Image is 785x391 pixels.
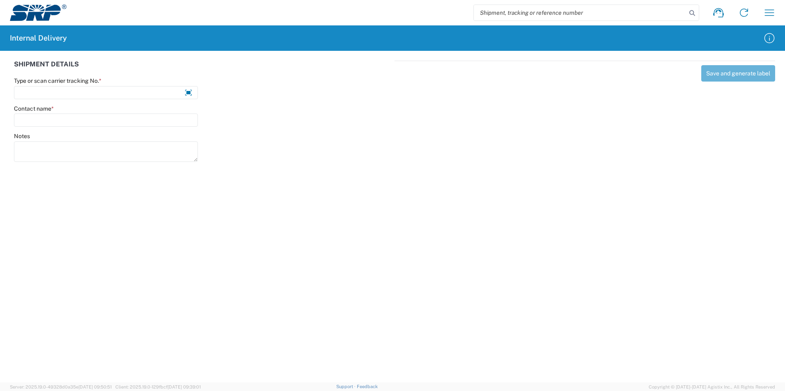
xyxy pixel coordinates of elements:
span: Server: 2025.19.0-49328d0a35e [10,384,112,389]
span: Copyright © [DATE]-[DATE] Agistix Inc., All Rights Reserved [649,383,775,391]
a: Feedback [357,384,378,389]
label: Type or scan carrier tracking No. [14,77,101,84]
span: [DATE] 09:50:51 [78,384,112,389]
img: srp [10,5,67,21]
label: Contact name [14,105,54,112]
input: Shipment, tracking or reference number [474,5,686,20]
h2: Internal Delivery [10,33,67,43]
span: [DATE] 09:39:01 [168,384,201,389]
label: Notes [14,132,30,140]
a: Support [336,384,357,389]
div: SHIPMENT DETAILS [14,61,390,77]
span: Client: 2025.19.0-129fbcf [115,384,201,389]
